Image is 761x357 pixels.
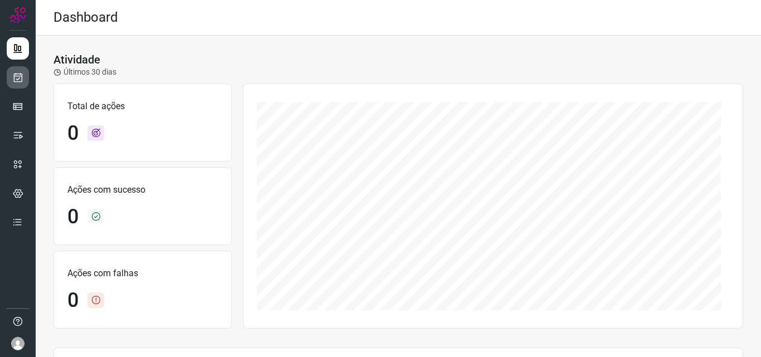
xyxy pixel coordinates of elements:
h1: 0 [67,205,79,229]
p: Últimos 30 dias [53,66,116,78]
img: Logo [9,7,26,23]
p: Total de ações [67,100,218,113]
p: Ações com sucesso [67,183,218,197]
h2: Dashboard [53,9,118,26]
h3: Atividade [53,53,100,66]
img: avatar-user-boy.jpg [11,337,25,350]
h1: 0 [67,121,79,145]
p: Ações com falhas [67,267,218,280]
h1: 0 [67,288,79,312]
